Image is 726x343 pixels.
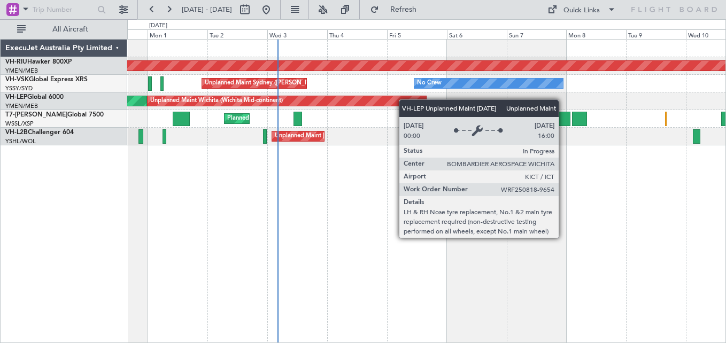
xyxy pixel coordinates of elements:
[5,84,33,92] a: YSSY/SYD
[327,29,387,39] div: Thu 4
[5,120,34,128] a: WSSL/XSP
[5,129,28,136] span: VH-L2B
[381,6,426,13] span: Refresh
[563,5,600,16] div: Quick Links
[267,29,327,39] div: Wed 3
[5,112,104,118] a: T7-[PERSON_NAME]Global 7500
[148,29,207,39] div: Mon 1
[5,94,27,100] span: VH-LEP
[5,76,29,83] span: VH-VSK
[205,75,336,91] div: Unplanned Maint Sydney ([PERSON_NAME] Intl)
[542,1,621,18] button: Quick Links
[182,5,232,14] span: [DATE] - [DATE]
[149,21,167,30] div: [DATE]
[447,29,507,39] div: Sat 6
[227,111,333,127] div: Planned Maint Dubai (Al Maktoum Intl)
[5,59,72,65] a: VH-RIUHawker 800XP
[5,76,88,83] a: VH-VSKGlobal Express XRS
[5,94,64,100] a: VH-LEPGlobal 6000
[387,29,447,39] div: Fri 5
[275,128,451,144] div: Unplanned Maint [GEOGRAPHIC_DATA] ([GEOGRAPHIC_DATA])
[566,29,626,39] div: Mon 8
[5,112,67,118] span: T7-[PERSON_NAME]
[5,137,36,145] a: YSHL/WOL
[626,29,686,39] div: Tue 9
[5,129,74,136] a: VH-L2BChallenger 604
[207,29,267,39] div: Tue 2
[5,102,38,110] a: YMEN/MEB
[507,29,567,39] div: Sun 7
[5,59,27,65] span: VH-RIU
[417,75,442,91] div: No Crew
[5,67,38,75] a: YMEN/MEB
[150,93,283,109] div: Unplanned Maint Wichita (Wichita Mid-continent)
[33,2,94,18] input: Trip Number
[365,1,429,18] button: Refresh
[28,26,113,33] span: All Aircraft
[12,21,116,38] button: All Aircraft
